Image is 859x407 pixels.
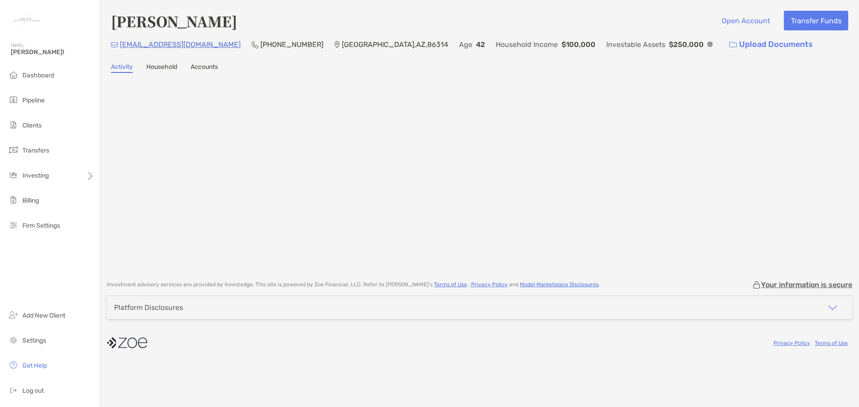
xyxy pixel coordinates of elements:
[8,119,19,130] img: clients icon
[8,144,19,155] img: transfers icon
[22,172,49,179] span: Investing
[476,39,485,50] p: 42
[260,39,323,50] p: [PHONE_NUMBER]
[8,195,19,205] img: billing icon
[8,220,19,230] img: firm-settings icon
[561,39,595,50] p: $100,000
[342,39,448,50] p: [GEOGRAPHIC_DATA] , AZ , 86314
[111,63,133,73] a: Activity
[107,281,600,288] p: Investment advisory services are provided by Investedge . This site is powered by Zoe Financial, ...
[606,39,665,50] p: Investable Assets
[471,281,508,288] a: Privacy Policy
[8,385,19,395] img: logout icon
[707,42,713,47] img: Info Icon
[761,280,852,289] p: Your information is secure
[22,97,45,104] span: Pipeline
[22,147,49,154] span: Transfers
[111,42,118,47] img: Email Icon
[496,39,558,50] p: Household Income
[8,69,19,80] img: dashboard icon
[120,39,241,50] p: [EMAIL_ADDRESS][DOMAIN_NAME]
[459,39,472,50] p: Age
[8,94,19,105] img: pipeline icon
[8,335,19,345] img: settings icon
[11,48,94,56] span: [PERSON_NAME]!
[434,281,467,288] a: Terms of Use
[22,337,46,344] span: Settings
[146,63,177,73] a: Household
[774,340,810,346] a: Privacy Policy
[723,35,819,54] a: Upload Documents
[22,222,60,229] span: Firm Settings
[11,4,43,36] img: Zoe Logo
[8,170,19,180] img: investing icon
[251,41,259,48] img: Phone Icon
[729,42,737,48] img: button icon
[669,39,704,50] p: $250,000
[107,333,147,353] img: company logo
[22,72,54,79] span: Dashboard
[8,309,19,320] img: add_new_client icon
[22,362,47,369] span: Get Help
[714,11,777,30] button: Open Account
[827,302,838,313] img: icon arrow
[784,11,848,30] button: Transfer Funds
[334,41,340,48] img: Location Icon
[111,11,237,31] h4: [PERSON_NAME]
[22,387,44,394] span: Log out
[815,340,848,346] a: Terms of Use
[520,281,599,288] a: Model Marketplace Disclosures
[22,122,42,129] span: Clients
[191,63,218,73] a: Accounts
[8,360,19,370] img: get-help icon
[114,303,183,312] div: Platform Disclosures
[22,197,39,204] span: Billing
[22,312,65,319] span: Add New Client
